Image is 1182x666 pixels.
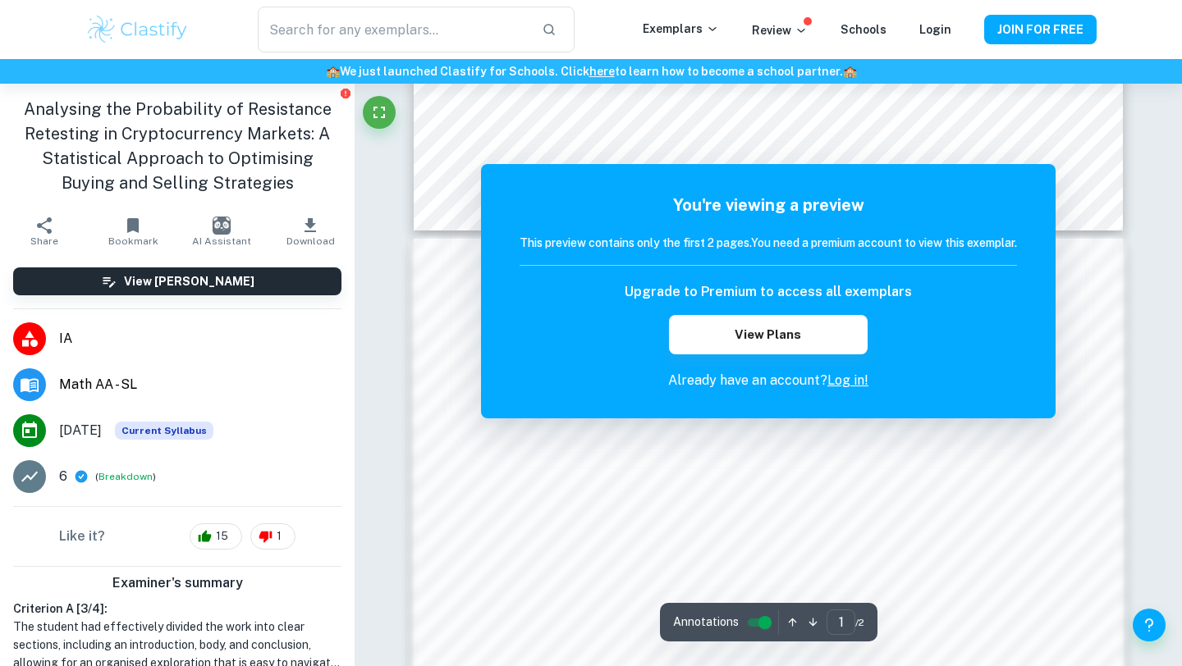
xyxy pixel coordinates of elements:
a: Log in! [827,372,868,388]
h6: Upgrade to Premium to access all exemplars [625,282,912,302]
a: Schools [841,23,886,36]
p: Already have an account? [520,371,1017,390]
img: Clastify logo [85,13,190,46]
h6: Like it? [59,527,105,546]
img: AI Assistant [213,217,231,235]
span: Annotations [673,614,739,631]
input: Search for any exemplars... [258,7,529,52]
p: 6 [59,467,67,486]
button: View Plans [669,315,868,354]
span: 🏫 [326,65,340,78]
span: 15 [207,528,237,545]
button: Download [266,208,355,254]
span: [DATE] [59,421,102,440]
button: Report issue [339,87,351,99]
button: AI Assistant [177,208,266,254]
span: Share [30,235,58,247]
span: IA [59,329,341,349]
a: here [589,65,615,78]
span: Download [286,235,335,247]
h5: You're viewing a preview [520,193,1017,217]
p: Exemplars [643,20,719,38]
button: Breakdown [98,469,153,484]
span: Current Syllabus [115,422,213,440]
div: 1 [250,523,295,550]
h6: View [PERSON_NAME] [124,272,254,290]
div: 15 [190,523,242,550]
h6: This preview contains only the first 2 pages. You need a premium account to view this exemplar. [520,234,1017,252]
h1: Analysing the Probability of Resistance Retesting in Cryptocurrency Markets: A Statistical Approa... [13,97,341,195]
button: Help and Feedback [1133,609,1166,641]
span: Math AA - SL [59,375,341,395]
h6: We just launched Clastify for Schools. Click to learn how to become a school partner. [3,62,1179,80]
h6: Examiner's summary [7,573,348,593]
h6: Criterion A [ 3 / 4 ]: [13,600,341,618]
span: 🏫 [843,65,857,78]
button: JOIN FOR FREE [984,15,1097,44]
button: Fullscreen [363,96,396,129]
span: Bookmark [108,235,158,247]
span: / 2 [855,615,864,630]
p: Review [752,21,808,39]
button: Bookmark [89,208,177,254]
button: View [PERSON_NAME] [13,267,341,295]
span: 1 [268,528,291,545]
span: AI Assistant [192,235,251,247]
a: Login [919,23,951,36]
div: This exemplar is based on the current syllabus. Feel free to refer to it for inspiration/ideas wh... [115,422,213,440]
span: ( ) [95,469,156,485]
